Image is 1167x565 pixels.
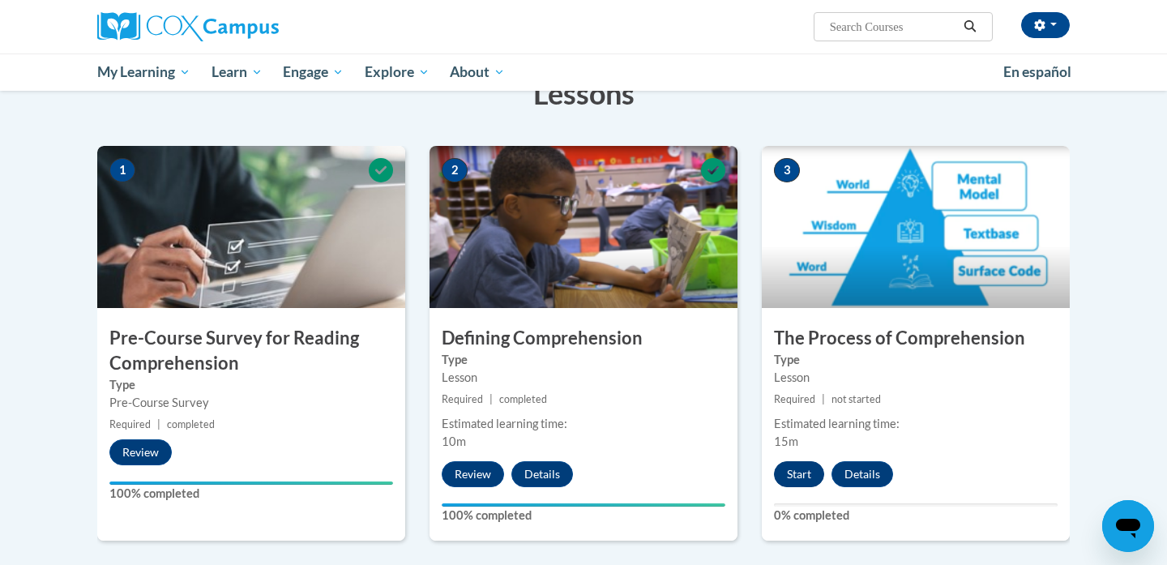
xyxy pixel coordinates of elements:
[167,418,215,430] span: completed
[157,418,160,430] span: |
[201,54,273,91] a: Learn
[442,415,725,433] div: Estimated learning time:
[774,158,800,182] span: 3
[430,326,737,351] h3: Defining Comprehension
[97,326,405,376] h3: Pre-Course Survey for Reading Comprehension
[109,394,393,412] div: Pre-Course Survey
[109,376,393,394] label: Type
[774,351,1058,369] label: Type
[109,439,172,465] button: Review
[97,12,405,41] a: Cox Campus
[499,393,547,405] span: completed
[97,12,279,41] img: Cox Campus
[1102,500,1154,552] iframe: Button to launch messaging window
[87,54,201,91] a: My Learning
[442,434,466,448] span: 10m
[440,54,516,91] a: About
[762,146,1070,308] img: Course Image
[442,503,725,507] div: Your progress
[272,54,354,91] a: Engage
[442,507,725,524] label: 100% completed
[822,393,825,405] span: |
[442,351,725,369] label: Type
[1003,63,1071,80] span: En español
[774,393,815,405] span: Required
[365,62,430,82] span: Explore
[774,507,1058,524] label: 0% completed
[354,54,440,91] a: Explore
[430,146,737,308] img: Course Image
[489,393,493,405] span: |
[762,326,1070,351] h3: The Process of Comprehension
[774,461,824,487] button: Start
[828,17,958,36] input: Search Courses
[442,461,504,487] button: Review
[774,434,798,448] span: 15m
[212,62,263,82] span: Learn
[831,461,893,487] button: Details
[97,146,405,308] img: Course Image
[442,393,483,405] span: Required
[774,415,1058,433] div: Estimated learning time:
[283,62,344,82] span: Engage
[109,485,393,503] label: 100% completed
[511,461,573,487] button: Details
[73,54,1094,91] div: Main menu
[442,369,725,387] div: Lesson
[97,62,190,82] span: My Learning
[831,393,881,405] span: not started
[1021,12,1070,38] button: Account Settings
[109,158,135,182] span: 1
[993,55,1082,89] a: En español
[109,482,393,485] div: Your progress
[109,418,151,430] span: Required
[958,17,982,36] button: Search
[450,62,505,82] span: About
[97,73,1070,113] h3: Lessons
[774,369,1058,387] div: Lesson
[442,158,468,182] span: 2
